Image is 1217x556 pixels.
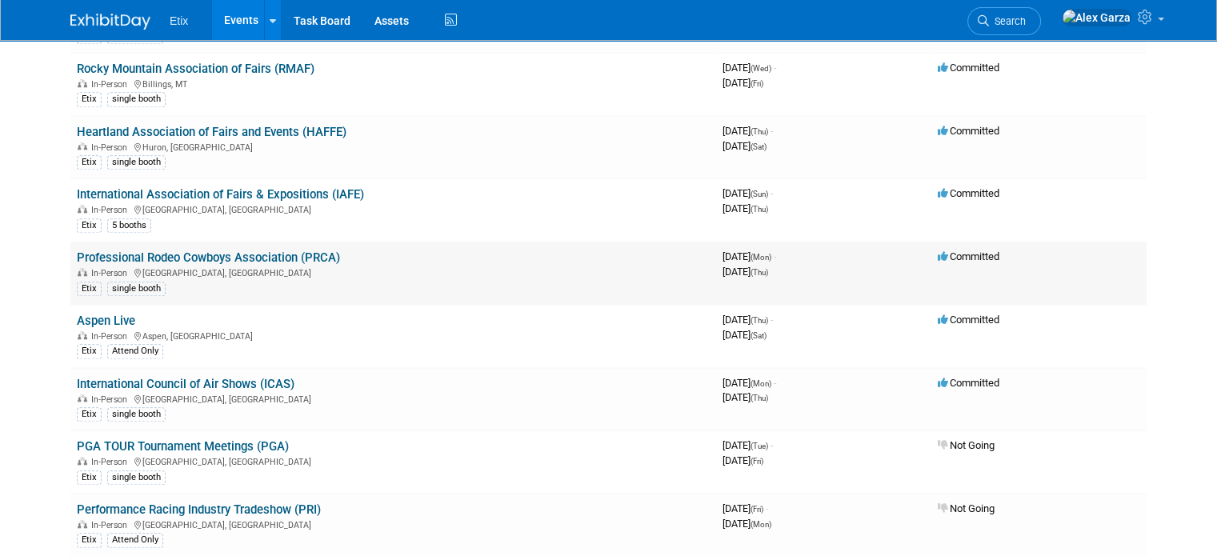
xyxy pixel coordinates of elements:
div: Etix [77,155,102,170]
span: [DATE] [723,377,776,389]
span: Committed [938,125,999,137]
span: [DATE] [723,125,773,137]
span: (Thu) [751,127,768,136]
span: Committed [938,377,999,389]
span: [DATE] [723,77,763,89]
span: - [766,502,768,514]
span: (Fri) [751,79,763,88]
span: - [774,377,776,389]
img: ExhibitDay [70,14,150,30]
span: - [771,314,773,326]
span: - [774,62,776,74]
span: In-Person [91,520,132,530]
span: (Sat) [751,331,767,340]
span: (Thu) [751,268,768,277]
div: Etix [77,282,102,296]
span: [DATE] [723,518,771,530]
span: Etix [170,14,188,27]
div: Etix [77,533,102,547]
div: Billings, MT [77,77,710,90]
div: Etix [77,470,102,485]
span: [DATE] [723,250,776,262]
span: - [771,125,773,137]
span: Committed [938,250,999,262]
img: In-Person Event [78,331,87,339]
div: Attend Only [107,533,163,547]
div: single booth [107,155,166,170]
span: (Tue) [751,442,768,450]
a: Performance Racing Industry Tradeshow (PRI) [77,502,321,517]
span: (Fri) [751,457,763,466]
img: In-Person Event [78,457,87,465]
img: In-Person Event [78,79,87,87]
a: Search [967,7,1041,35]
div: single booth [107,282,166,296]
span: (Mon) [751,253,771,262]
img: In-Person Event [78,142,87,150]
span: Committed [938,314,999,326]
span: (Wed) [751,64,771,73]
span: [DATE] [723,62,776,74]
div: Etix [77,344,102,358]
div: single booth [107,92,166,106]
img: In-Person Event [78,520,87,528]
div: Etix [77,218,102,233]
div: [GEOGRAPHIC_DATA], [GEOGRAPHIC_DATA] [77,202,710,215]
span: In-Person [91,457,132,467]
span: In-Person [91,205,132,215]
span: (Mon) [751,379,771,388]
span: (Fri) [751,505,763,514]
span: (Thu) [751,316,768,325]
span: Search [989,15,1026,27]
img: In-Person Event [78,268,87,276]
span: - [771,187,773,199]
span: (Thu) [751,394,768,402]
a: International Association of Fairs & Expositions (IAFE) [77,187,364,202]
img: Alex Garza [1062,9,1131,26]
div: Huron, [GEOGRAPHIC_DATA] [77,140,710,153]
span: Committed [938,62,999,74]
span: Not Going [938,502,995,514]
span: In-Person [91,331,132,342]
span: (Mon) [751,520,771,529]
img: In-Person Event [78,394,87,402]
div: Etix [77,92,102,106]
span: [DATE] [723,187,773,199]
span: In-Person [91,394,132,405]
div: single booth [107,470,166,485]
a: Heartland Association of Fairs and Events (HAFFE) [77,125,346,139]
span: In-Person [91,79,132,90]
span: [DATE] [723,329,767,341]
span: [DATE] [723,439,773,451]
span: [DATE] [723,202,768,214]
a: Professional Rodeo Cowboys Association (PRCA) [77,250,340,265]
div: [GEOGRAPHIC_DATA], [GEOGRAPHIC_DATA] [77,454,710,467]
span: - [774,250,776,262]
div: [GEOGRAPHIC_DATA], [GEOGRAPHIC_DATA] [77,392,710,405]
span: [DATE] [723,391,768,403]
span: In-Person [91,142,132,153]
span: (Thu) [751,205,768,214]
a: Rocky Mountain Association of Fairs (RMAF) [77,62,314,76]
span: [DATE] [723,140,767,152]
div: Etix [77,407,102,422]
div: single booth [107,407,166,422]
span: [DATE] [723,314,773,326]
div: 5 booths [107,218,151,233]
span: [DATE] [723,454,763,466]
a: Aspen Live [77,314,135,328]
img: In-Person Event [78,205,87,213]
span: [DATE] [723,502,768,514]
span: Committed [938,187,999,199]
span: [DATE] [723,266,768,278]
div: Attend Only [107,344,163,358]
span: (Sun) [751,190,768,198]
div: [GEOGRAPHIC_DATA], [GEOGRAPHIC_DATA] [77,266,710,278]
a: International Council of Air Shows (ICAS) [77,377,294,391]
span: (Sat) [751,142,767,151]
span: In-Person [91,268,132,278]
div: [GEOGRAPHIC_DATA], [GEOGRAPHIC_DATA] [77,518,710,530]
div: Aspen, [GEOGRAPHIC_DATA] [77,329,710,342]
span: - [771,439,773,451]
span: Not Going [938,439,995,451]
